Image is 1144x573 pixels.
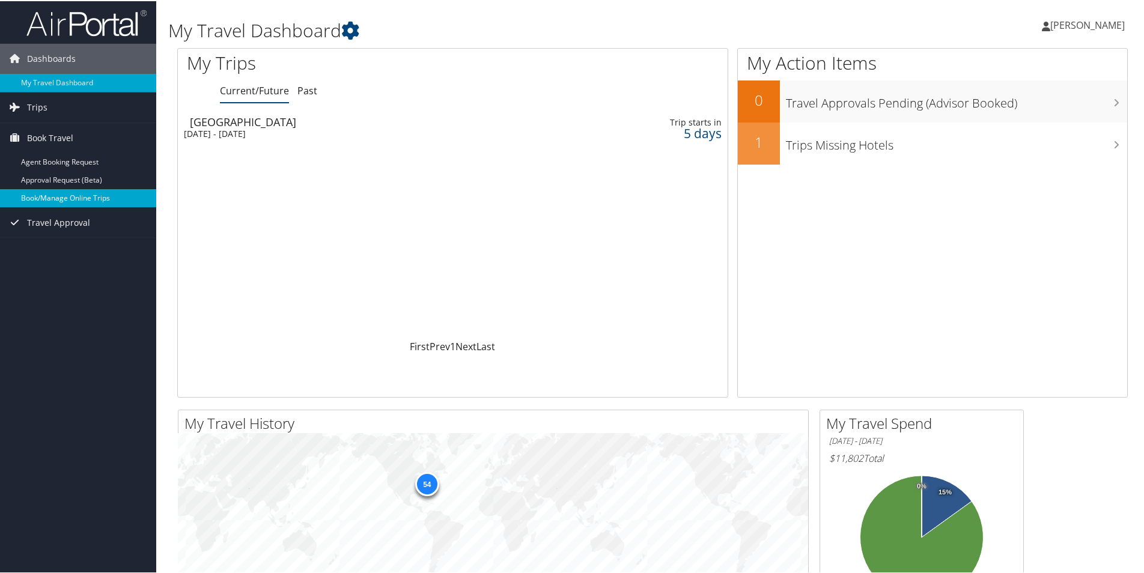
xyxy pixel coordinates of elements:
h2: My Travel History [184,412,808,432]
a: 1 [450,339,455,352]
a: 1Trips Missing Hotels [738,121,1127,163]
div: [DATE] - [DATE] [184,127,519,138]
a: [PERSON_NAME] [1042,6,1137,42]
span: $11,802 [829,450,863,464]
span: [PERSON_NAME] [1050,17,1125,31]
a: Current/Future [220,83,289,96]
h3: Travel Approvals Pending (Advisor Booked) [786,88,1127,111]
a: Next [455,339,476,352]
a: 0Travel Approvals Pending (Advisor Booked) [738,79,1127,121]
h1: My Travel Dashboard [168,17,814,42]
h2: 0 [738,89,780,109]
h2: 1 [738,131,780,151]
div: 54 [415,471,439,495]
a: Prev [430,339,450,352]
a: Past [297,83,317,96]
h1: My Trips [187,49,490,74]
a: Last [476,339,495,352]
img: airportal-logo.png [26,8,147,36]
h2: My Travel Spend [826,412,1023,432]
a: First [410,339,430,352]
h3: Trips Missing Hotels [786,130,1127,153]
h6: Total [829,450,1014,464]
div: Trip starts in [595,116,721,127]
tspan: 15% [939,488,952,495]
div: [GEOGRAPHIC_DATA] [190,115,525,126]
div: 5 days [595,127,721,138]
span: Dashboards [27,43,76,73]
span: Book Travel [27,122,73,152]
tspan: 0% [917,482,926,489]
span: Trips [27,91,47,121]
span: Travel Approval [27,207,90,237]
h6: [DATE] - [DATE] [829,434,1014,446]
h1: My Action Items [738,49,1127,74]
